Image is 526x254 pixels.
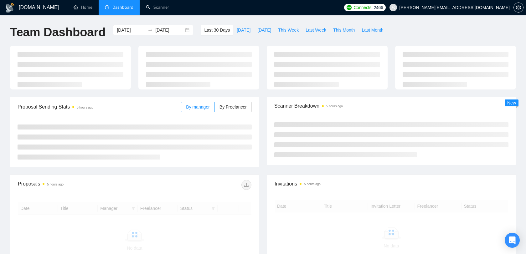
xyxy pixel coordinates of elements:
span: user [391,5,395,10]
img: logo [5,3,15,13]
span: setting [514,5,523,10]
span: dashboard [105,5,109,9]
span: Last Week [306,27,326,33]
button: [DATE] [233,25,254,35]
time: 5 hours ago [304,182,321,186]
div: Open Intercom Messenger [505,233,520,248]
button: [DATE] [254,25,275,35]
time: 5 hours ago [77,106,93,109]
button: Last Month [358,25,387,35]
time: 5 hours ago [47,183,64,186]
time: 5 hours ago [326,104,343,108]
button: This Month [330,25,358,35]
span: [DATE] [257,27,271,33]
span: to [148,28,153,33]
span: Last Month [362,27,383,33]
span: Connects: [353,4,372,11]
span: swap-right [148,28,153,33]
span: Last 30 Days [204,27,230,33]
span: By manager [186,104,209,109]
h1: Team Dashboard [10,25,106,40]
span: This Week [278,27,299,33]
button: This Week [275,25,302,35]
button: Last Week [302,25,330,35]
a: homeHome [74,5,92,10]
span: [DATE] [237,27,250,33]
span: 2466 [374,4,383,11]
span: This Month [333,27,355,33]
button: setting [513,3,523,13]
span: Dashboard [112,5,133,10]
span: New [507,100,516,105]
a: setting [513,5,523,10]
span: By Freelancer [219,104,247,109]
div: Proposals [18,180,135,190]
a: searchScanner [146,5,169,10]
input: Start date [117,27,145,33]
span: Invitations [275,180,508,188]
button: Last 30 Days [201,25,233,35]
span: Proposal Sending Stats [18,103,181,111]
input: End date [155,27,184,33]
img: upwork-logo.png [347,5,352,10]
span: Scanner Breakdown [274,102,508,110]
